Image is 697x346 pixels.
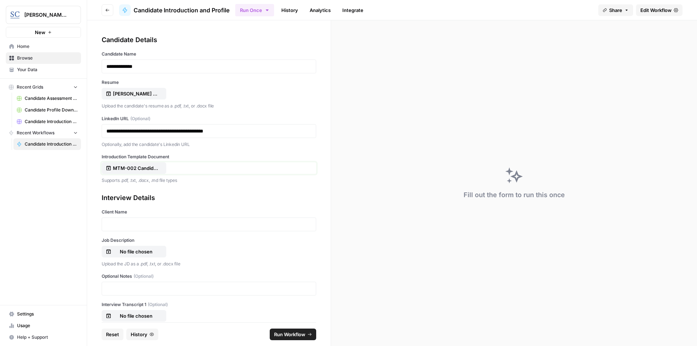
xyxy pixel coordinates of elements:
span: Candidate Introduction and Profile [25,141,78,147]
a: Candidate Profile Download Sheet [13,104,81,116]
label: Interview Transcript 1 [102,301,316,308]
a: Candidate Introduction and Profile [119,4,229,16]
span: Recent Grids [17,84,43,90]
button: Share [598,4,633,16]
a: Usage [6,320,81,331]
button: [PERSON_NAME] Resume.pdf [102,88,166,99]
span: Usage [17,322,78,329]
span: Share [609,7,622,14]
button: New [6,27,81,38]
a: Analytics [305,4,335,16]
label: Client Name [102,209,316,215]
p: Upload the JD as a .pdf, .txt, or .docx file [102,260,316,268]
label: Candidate Name [102,51,316,57]
img: Stanton Chase Nashville Logo [8,8,21,21]
label: Optional Notes [102,273,316,280]
a: Your Data [6,64,81,76]
span: New [35,29,45,36]
a: Settings [6,308,81,320]
p: Optionally, add the candidate's Linkedin URL [102,141,316,148]
button: Run Workflow [270,329,316,340]
a: Candidate Introduction Download Sheet [13,116,81,127]
p: No file chosen [113,312,159,319]
span: (Optional) [130,115,150,122]
button: Workspace: Stanton Chase Nashville [6,6,81,24]
span: Candidate Introduction Download Sheet [25,118,78,125]
span: Help + Support [17,334,78,341]
a: Integrate [338,4,368,16]
span: Edit Workflow [640,7,672,14]
span: Reset [106,331,119,338]
button: Reset [102,329,123,340]
button: No file chosen [102,310,166,322]
span: Home [17,43,78,50]
button: Run Once [235,4,274,16]
span: Browse [17,55,78,61]
label: Job Description [102,237,316,244]
label: Introduction Template Document [102,154,316,160]
span: Run Workflow [274,331,305,338]
label: Resume [102,79,316,86]
p: [PERSON_NAME] Resume.pdf [113,90,159,97]
span: Recent Workflows [17,130,54,136]
span: Candidate Profile Download Sheet [25,107,78,113]
button: Help + Support [6,331,81,343]
span: Settings [17,311,78,317]
button: Recent Grids [6,82,81,93]
span: (Optional) [134,273,154,280]
a: History [277,4,302,16]
button: No file chosen [102,246,166,257]
button: MTM-002 Candidate Introduction Template.docx [102,162,166,174]
p: No file chosen [113,248,159,255]
div: Interview Details [102,193,316,203]
button: Recent Workflows [6,127,81,138]
p: Supports .pdf, .txt, .docx, .md file types [102,177,316,184]
p: MTM-002 Candidate Introduction Template.docx [113,164,159,172]
a: Candidate Assessment Download Sheet [13,93,81,104]
a: Edit Workflow [636,4,682,16]
span: History [131,331,147,338]
span: Candidate Assessment Download Sheet [25,95,78,102]
span: (Optional) [148,301,168,308]
span: Your Data [17,66,78,73]
span: [PERSON_NAME] [GEOGRAPHIC_DATA] [24,11,68,19]
a: Home [6,41,81,52]
button: History [126,329,158,340]
a: Candidate Introduction and Profile [13,138,81,150]
label: LinkedIn URL [102,115,316,122]
div: Candidate Details [102,35,316,45]
span: Candidate Introduction and Profile [134,6,229,15]
p: Upload the candidate's resume as a .pdf, .txt, or .docx file [102,102,316,110]
div: Fill out the form to run this once [464,190,565,200]
a: Browse [6,52,81,64]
